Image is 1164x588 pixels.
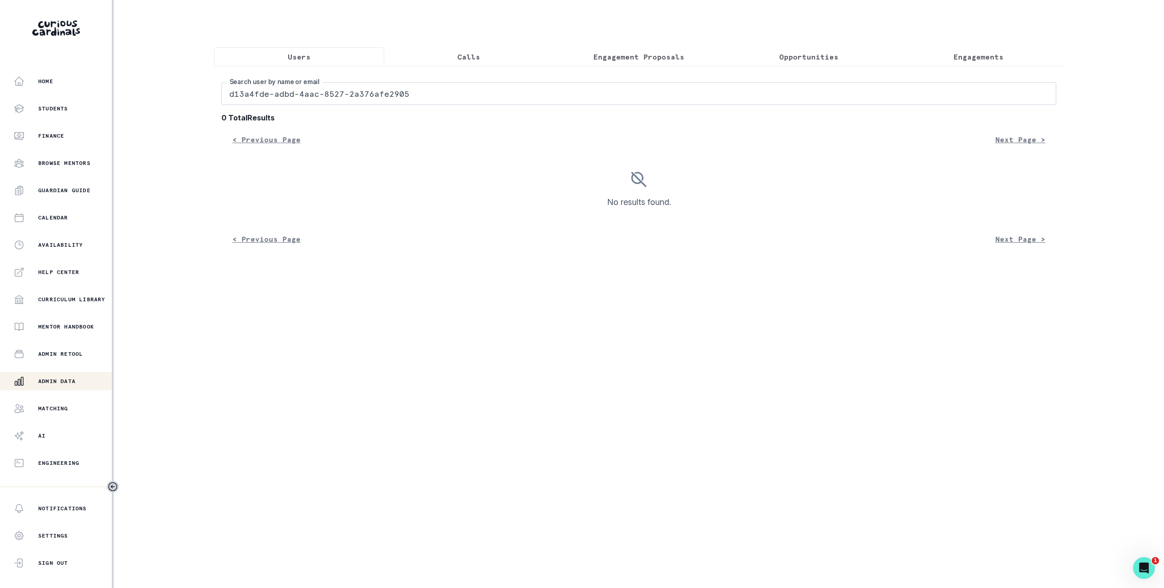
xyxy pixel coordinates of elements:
button: < Previous Page [221,130,311,149]
p: Matching [38,405,68,412]
p: Help Center [38,269,79,276]
p: Curriculum Library [38,296,105,303]
p: Users [288,51,311,62]
p: Students [38,105,68,112]
p: Calls [457,51,480,62]
p: Calendar [38,214,68,221]
p: Mentor Handbook [38,323,94,330]
p: Admin Retool [38,350,83,358]
button: Toggle sidebar [107,481,119,493]
iframe: Intercom live chat [1133,557,1155,579]
p: Guardian Guide [38,187,90,194]
p: Engineering [38,459,79,467]
p: AI [38,432,45,439]
button: Next Page > [984,230,1056,248]
p: Engagement Proposals [593,51,684,62]
p: Availability [38,241,83,249]
button: < Previous Page [221,230,311,248]
p: No results found. [607,196,671,208]
p: Sign Out [38,559,68,567]
span: 1 [1152,557,1159,564]
p: Engagements [953,51,1003,62]
p: Browse Mentors [38,159,90,167]
p: Finance [38,132,64,140]
p: Settings [38,532,68,539]
p: Admin Data [38,378,75,385]
button: Next Page > [984,130,1056,149]
b: 0 Total Results [221,112,1056,123]
p: Notifications [38,505,87,512]
img: Curious Cardinals Logo [32,20,80,36]
p: Home [38,78,53,85]
p: Opportunities [779,51,838,62]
